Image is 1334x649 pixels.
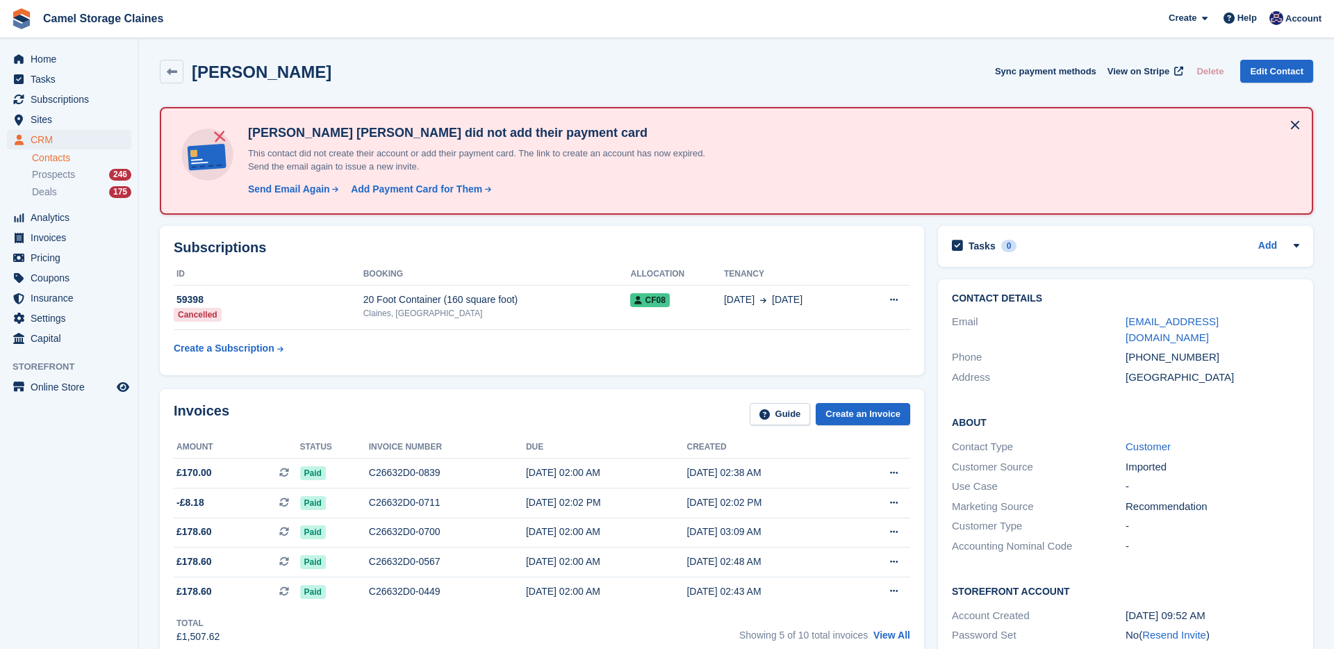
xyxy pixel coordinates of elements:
a: Resend Invite [1142,629,1206,641]
div: [DATE] 02:00 AM [526,584,687,599]
a: Edit Contact [1240,60,1313,83]
span: [DATE] [724,293,755,307]
a: menu [7,69,131,89]
a: Guide [750,403,811,426]
span: Pricing [31,248,114,268]
span: Analytics [31,208,114,227]
th: Amount [174,436,300,459]
a: [EMAIL_ADDRESS][DOMAIN_NAME] [1126,315,1219,343]
a: Create an Invoice [816,403,910,426]
div: C26632D0-0567 [369,554,526,569]
div: [DATE] 02:48 AM [686,554,848,569]
a: Create a Subscription [174,336,283,361]
span: Prospects [32,168,75,181]
span: CRM [31,130,114,149]
span: Paid [300,555,326,569]
h4: [PERSON_NAME] [PERSON_NAME] did not add their payment card [242,125,729,141]
span: Paid [300,496,326,510]
div: Customer Source [952,459,1126,475]
span: Home [31,49,114,69]
div: Create a Subscription [174,341,274,356]
div: [DATE] 02:00 AM [526,525,687,539]
div: Phone [952,350,1126,365]
div: 0 [1001,240,1017,252]
div: [DATE] 02:38 AM [686,466,848,480]
img: no-card-linked-e7822e413c904bf8b177c4d89f31251c4716f9871600ec3ca5bfc59e148c83f4.svg [178,125,237,184]
h2: Invoices [174,403,229,426]
th: Booking [363,263,631,286]
a: menu [7,110,131,129]
th: Invoice number [369,436,526,459]
span: £178.60 [176,554,212,569]
div: Cancelled [174,308,222,322]
div: £1,507.62 [176,630,220,644]
a: Preview store [115,379,131,395]
a: Camel Storage Claines [38,7,169,30]
div: - [1126,539,1299,554]
div: Customer Type [952,518,1126,534]
th: ID [174,263,363,286]
h2: Storefront Account [952,584,1299,598]
div: - [1126,479,1299,495]
div: 20 Foot Container (160 square foot) [363,293,631,307]
div: Imported [1126,459,1299,475]
span: Paid [300,525,326,539]
div: - [1126,518,1299,534]
span: Create [1169,11,1196,25]
span: £178.60 [176,525,212,539]
span: Insurance [31,288,114,308]
a: menu [7,49,131,69]
div: Password Set [952,627,1126,643]
div: [GEOGRAPHIC_DATA] [1126,370,1299,386]
div: Contact Type [952,439,1126,455]
span: Online Store [31,377,114,397]
a: menu [7,329,131,348]
div: Total [176,617,220,630]
a: View on Stripe [1102,60,1186,83]
a: menu [7,288,131,308]
span: CF08 [630,293,669,307]
th: Tenancy [724,263,860,286]
div: [DATE] 02:02 PM [526,495,687,510]
span: Capital [31,329,114,348]
a: menu [7,90,131,109]
div: Address [952,370,1126,386]
span: Account [1285,12,1321,26]
th: Created [686,436,848,459]
div: Use Case [952,479,1126,495]
th: Status [300,436,369,459]
div: 59398 [174,293,363,307]
h2: About [952,415,1299,429]
div: C26632D0-0700 [369,525,526,539]
div: C26632D0-0449 [369,584,526,599]
p: This contact did not create their account or add their payment card. The link to create an accoun... [242,147,729,174]
h2: [PERSON_NAME] [192,63,331,81]
div: Marketing Source [952,499,1126,515]
span: £178.60 [176,584,212,599]
span: Paid [300,585,326,599]
a: Customer [1126,441,1171,452]
img: stora-icon-8386f47178a22dfd0bd8f6a31ec36ba5ce8667c1dd55bd0f319d3a0aa187defe.svg [11,8,32,29]
a: menu [7,268,131,288]
h2: Subscriptions [174,240,910,256]
th: Due [526,436,687,459]
h2: Tasks [969,240,996,252]
div: [DATE] 02:02 PM [686,495,848,510]
div: Account Created [952,608,1126,624]
div: Email [952,314,1126,345]
div: C26632D0-0839 [369,466,526,480]
span: Showing 5 of 10 total invoices [739,630,868,641]
div: [DATE] 02:43 AM [686,584,848,599]
a: menu [7,377,131,397]
div: No [1126,627,1299,643]
span: £170.00 [176,466,212,480]
a: Deals 175 [32,185,131,199]
a: Add Payment Card for Them [345,182,493,197]
div: Recommendation [1126,499,1299,515]
div: [DATE] 03:09 AM [686,525,848,539]
span: Tasks [31,69,114,89]
span: Invoices [31,228,114,247]
div: [DATE] 02:00 AM [526,466,687,480]
a: Prospects 246 [32,167,131,182]
h2: Contact Details [952,293,1299,304]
